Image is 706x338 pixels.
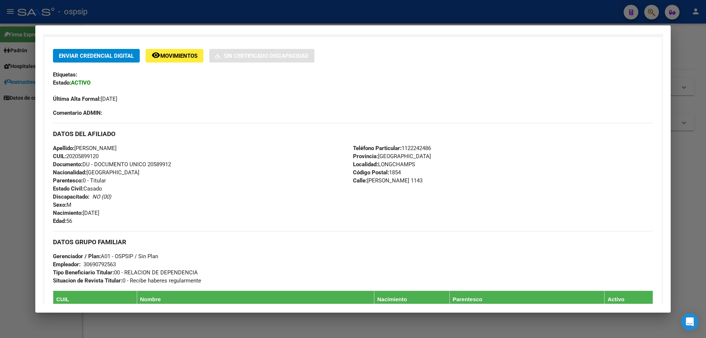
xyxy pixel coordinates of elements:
span: LONGCHAMPS [353,161,415,168]
span: 0 - Recibe haberes regularmente [53,277,201,284]
strong: Empleador: [53,261,81,268]
span: [DATE] [53,210,99,216]
strong: Edad: [53,218,66,224]
strong: ACTIVO [71,79,90,86]
strong: Estado Civil: [53,185,83,192]
span: [PERSON_NAME] 1143 [353,177,422,184]
strong: Estado: [53,79,71,86]
span: 20205899120 [53,153,99,160]
th: Activo [605,291,653,308]
strong: Código Postal: [353,169,389,176]
span: M [53,202,71,208]
div: Open Intercom Messenger [681,313,699,331]
span: [GEOGRAPHIC_DATA] [53,169,139,176]
th: Parentesco [449,291,604,308]
strong: Parentesco: [53,177,83,184]
th: CUIL [53,291,137,308]
strong: Nacionalidad: [53,169,86,176]
strong: Última Alta Formal: [53,96,101,102]
span: [GEOGRAPHIC_DATA] [353,153,431,160]
span: 00 - RELACION DE DEPENDENCIA [53,269,198,276]
strong: Localidad: [353,161,378,168]
span: [PERSON_NAME] [53,145,117,152]
strong: Nacimiento: [53,210,83,216]
strong: Etiquetas: [53,71,77,78]
span: Enviar Credencial Digital [59,53,134,59]
button: Movimientos [146,49,203,63]
button: Sin Certificado Discapacidad [209,49,314,63]
strong: Situacion de Revista Titular: [53,277,122,284]
span: Movimientos [160,53,197,59]
h3: DATOS GRUPO FAMILIAR [53,238,653,246]
span: A01 - OSPSIP / Sin Plan [53,253,158,260]
span: 1854 [353,169,401,176]
span: Casado [53,185,102,192]
h3: DATOS DEL AFILIADO [53,130,653,138]
i: NO (00) [92,193,111,200]
span: Sin Certificado Discapacidad [224,53,309,59]
strong: Discapacitado: [53,193,89,200]
strong: Documento: [53,161,82,168]
span: 56 [53,218,72,224]
strong: Comentario ADMIN: [53,110,102,116]
div: 30690792563 [83,260,116,268]
span: [DATE] [53,96,117,102]
mat-icon: remove_red_eye [151,51,160,60]
span: 0 - Titular [53,177,106,184]
strong: Teléfono Particular: [353,145,402,152]
strong: Tipo Beneficiario Titular: [53,269,114,276]
span: 1122242486 [353,145,431,152]
th: Nombre [137,291,374,308]
span: DU - DOCUMENTO UNICO 20589912 [53,161,171,168]
strong: Calle: [353,177,367,184]
strong: Apellido: [53,145,74,152]
th: Nacimiento [374,291,450,308]
strong: Provincia: [353,153,378,160]
button: Enviar Credencial Digital [53,49,140,63]
strong: Sexo: [53,202,67,208]
strong: CUIL: [53,153,66,160]
strong: Gerenciador / Plan: [53,253,101,260]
